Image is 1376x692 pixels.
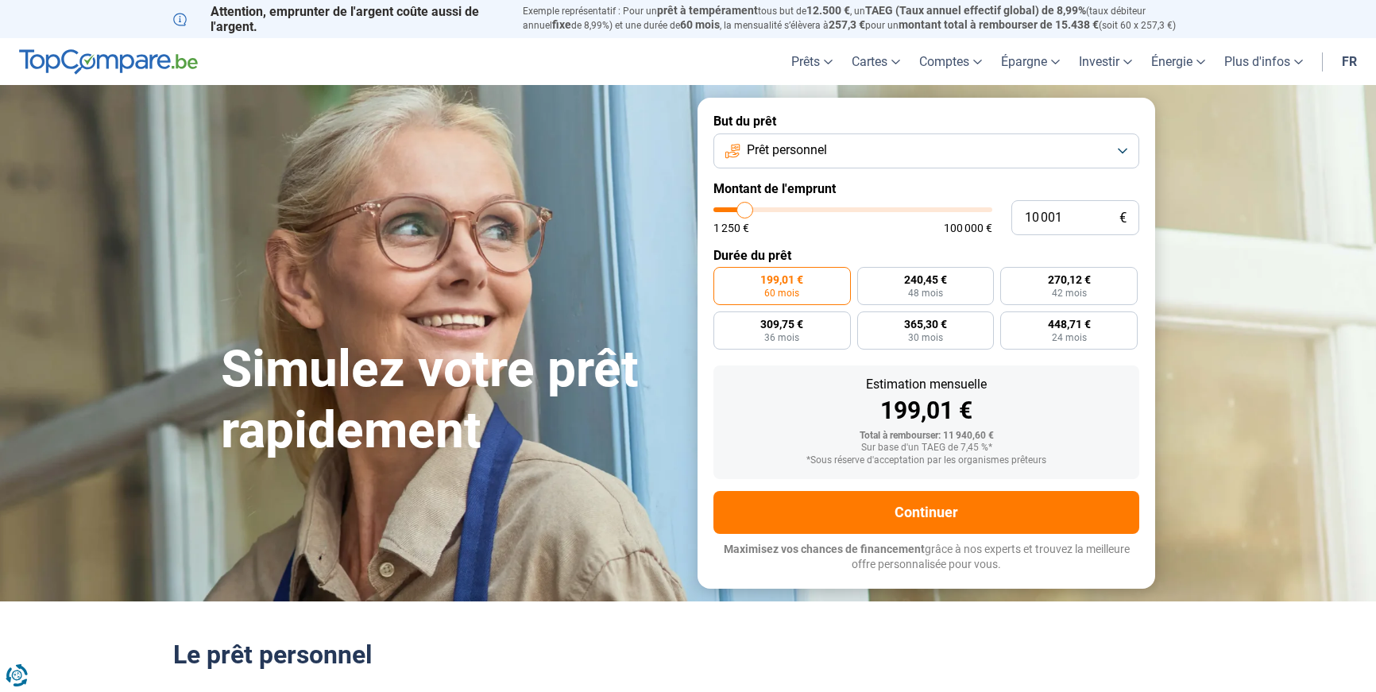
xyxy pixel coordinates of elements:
a: Prêts [782,38,842,85]
label: Montant de l'emprunt [713,181,1139,196]
span: Maximisez vos chances de financement [724,543,925,555]
a: Plus d'infos [1215,38,1312,85]
span: 257,3 € [829,18,865,31]
a: fr [1332,38,1366,85]
span: fixe [552,18,571,31]
span: TAEG (Taux annuel effectif global) de 8,99% [865,4,1086,17]
div: Estimation mensuelle [726,378,1127,391]
span: 199,01 € [760,274,803,285]
p: Attention, emprunter de l'argent coûte aussi de l'argent. [173,4,504,34]
span: 60 mois [680,18,720,31]
a: Investir [1069,38,1142,85]
span: € [1119,211,1127,225]
span: 60 mois [764,288,799,298]
img: TopCompare [19,49,198,75]
span: 100 000 € [944,222,992,234]
span: 30 mois [908,333,943,342]
p: Exemple représentatif : Pour un tous but de , un (taux débiteur annuel de 8,99%) et une durée de ... [523,4,1203,33]
span: 270,12 € [1048,274,1091,285]
span: montant total à rembourser de 15.438 € [899,18,1099,31]
span: 12.500 € [806,4,850,17]
a: Épargne [991,38,1069,85]
div: Sur base d'un TAEG de 7,45 %* [726,443,1127,454]
span: 240,45 € [904,274,947,285]
h2: Le prêt personnel [173,640,1203,670]
div: *Sous réserve d'acceptation par les organismes prêteurs [726,455,1127,466]
span: 24 mois [1052,333,1087,342]
h1: Simulez votre prêt rapidement [221,339,678,462]
button: Prêt personnel [713,133,1139,168]
span: 48 mois [908,288,943,298]
span: 1 250 € [713,222,749,234]
span: 448,71 € [1048,319,1091,330]
button: Continuer [713,491,1139,534]
a: Comptes [910,38,991,85]
span: 36 mois [764,333,799,342]
span: 365,30 € [904,319,947,330]
label: Durée du prêt [713,248,1139,263]
span: prêt à tempérament [657,4,758,17]
a: Cartes [842,38,910,85]
a: Énergie [1142,38,1215,85]
span: Prêt personnel [747,141,827,159]
div: Total à rembourser: 11 940,60 € [726,431,1127,442]
div: 199,01 € [726,399,1127,423]
label: But du prêt [713,114,1139,129]
span: 42 mois [1052,288,1087,298]
p: grâce à nos experts et trouvez la meilleure offre personnalisée pour vous. [713,542,1139,573]
span: 309,75 € [760,319,803,330]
